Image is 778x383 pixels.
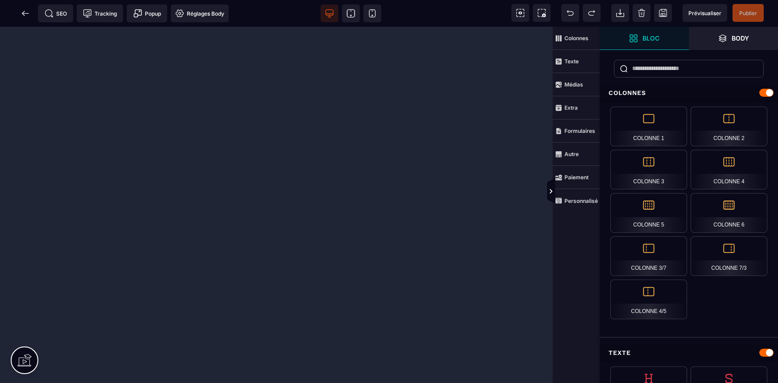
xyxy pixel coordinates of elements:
span: Enregistrer [654,4,672,22]
span: Paiement [553,166,600,189]
strong: Formulaires [564,128,595,134]
span: Voir les composants [511,4,529,22]
span: Nettoyage [633,4,650,22]
span: Favicon [171,4,229,22]
span: Autre [553,143,600,166]
span: Médias [553,73,600,96]
span: Voir mobile [363,4,381,22]
span: Enregistrer le contenu [733,4,764,22]
div: Colonne 5 [610,193,687,233]
span: Créer une alerte modale [127,4,167,22]
div: Colonne 2 [691,107,767,146]
span: Capture d'écran [533,4,551,22]
span: Importer [611,4,629,22]
span: Rétablir [583,4,601,22]
span: Voir tablette [342,4,360,22]
strong: Médias [564,81,583,88]
div: Colonne 7/3 [691,236,767,276]
span: Formulaires [553,119,600,143]
span: Afficher les vues [600,178,609,205]
div: Colonnes [600,85,778,101]
div: Colonne 3 [610,150,687,189]
span: Tracking [83,9,117,18]
span: Voir bureau [321,4,338,22]
span: Aperçu [683,4,727,22]
strong: Bloc [642,35,659,41]
div: Colonne 1 [610,107,687,146]
strong: Extra [564,104,578,111]
span: Personnalisé [553,189,600,212]
span: Texte [553,50,600,73]
strong: Body [732,35,749,41]
span: Extra [553,96,600,119]
span: Code de suivi [77,4,123,22]
span: Prévisualiser [688,10,721,16]
span: Réglages Body [175,9,224,18]
span: Publier [739,10,757,16]
span: Retour [16,4,34,22]
div: Colonne 3/7 [610,236,687,276]
span: Ouvrir les calques [689,27,778,50]
span: SEO [45,9,67,18]
strong: Texte [564,58,579,65]
strong: Colonnes [564,35,589,41]
span: Ouvrir les blocs [600,27,689,50]
div: Texte [600,345,778,361]
span: Popup [133,9,161,18]
div: Colonne 4 [691,150,767,189]
div: Colonne 4/5 [610,280,687,319]
div: Colonne 6 [691,193,767,233]
strong: Autre [564,151,579,157]
strong: Paiement [564,174,589,181]
span: Métadata SEO [38,4,73,22]
strong: Personnalisé [564,198,598,204]
span: Colonnes [553,27,600,50]
span: Défaire [561,4,579,22]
